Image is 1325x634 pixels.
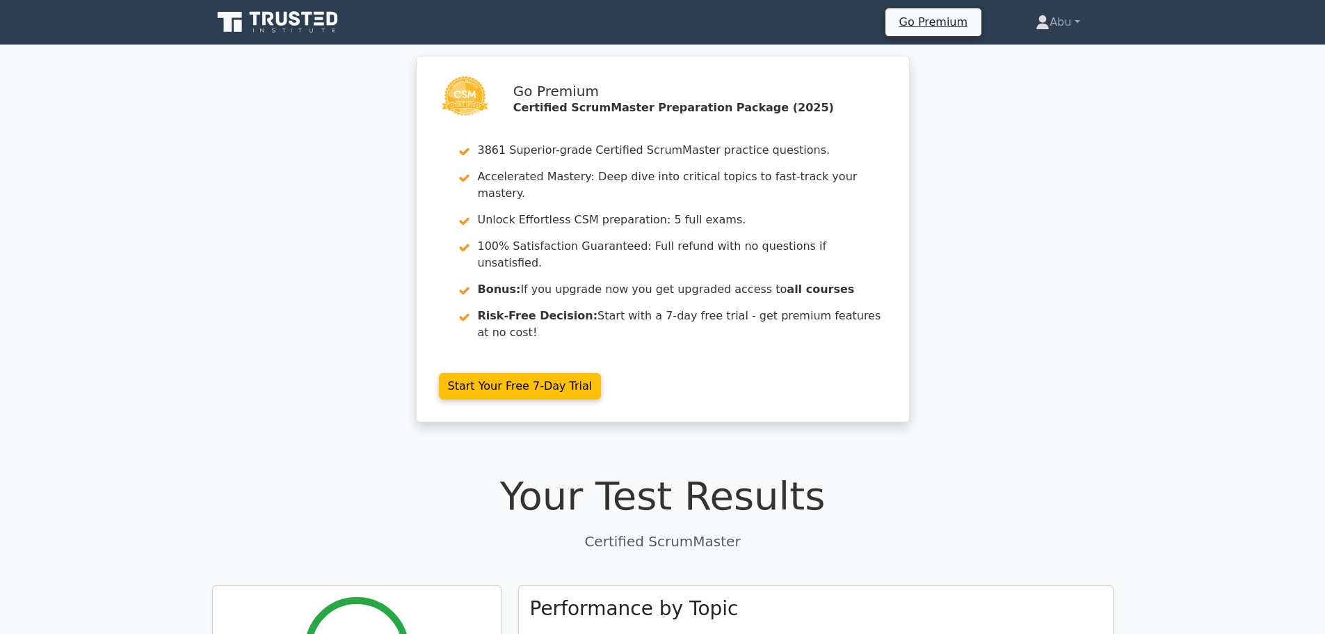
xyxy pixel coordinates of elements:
p: Certified ScrumMaster [212,531,1114,552]
h3: Performance by Topic [530,597,739,621]
h1: Your Test Results [212,473,1114,519]
a: Go Premium [891,13,976,31]
a: Abu [1002,8,1113,36]
a: Start Your Free 7-Day Trial [439,373,602,399]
